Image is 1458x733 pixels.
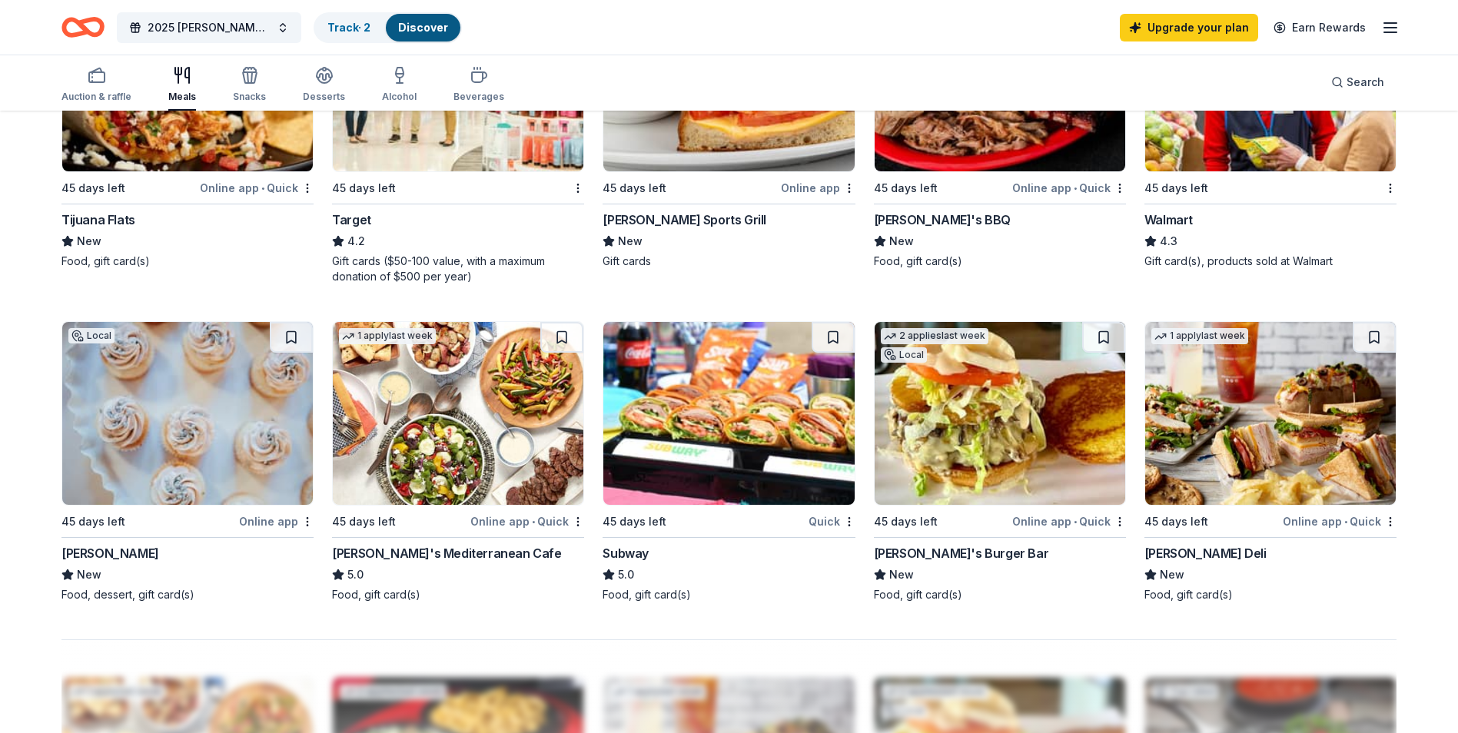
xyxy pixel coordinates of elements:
[200,178,314,197] div: Online app Quick
[261,182,264,194] span: •
[874,179,938,197] div: 45 days left
[61,9,105,45] a: Home
[1144,254,1397,269] div: Gift card(s), products sold at Walmart
[233,60,266,111] button: Snacks
[148,18,271,37] span: 2025 [PERSON_NAME]'s Dream Foundation Golf Classic
[168,60,196,111] button: Meals
[874,512,938,531] div: 45 days left
[453,91,504,103] div: Beverages
[1144,321,1397,602] a: Image for McAlister's Deli1 applylast week45 days leftOnline app•Quick[PERSON_NAME] DeliNewFood, ...
[881,347,927,363] div: Local
[1074,516,1077,528] span: •
[1144,179,1208,197] div: 45 days left
[77,232,101,250] span: New
[603,587,855,602] div: Food, gift card(s)
[618,232,643,250] span: New
[1151,328,1248,344] div: 1 apply last week
[1144,211,1193,229] div: Walmart
[327,21,370,34] a: Track· 2
[61,60,131,111] button: Auction & raffle
[62,322,313,505] img: Image for Alessi Bakery
[809,512,855,531] div: Quick
[382,91,417,103] div: Alcohol
[874,587,1126,602] div: Food, gift card(s)
[1074,182,1077,194] span: •
[61,587,314,602] div: Food, dessert, gift card(s)
[618,566,634,584] span: 5.0
[889,232,914,250] span: New
[1160,566,1184,584] span: New
[68,328,115,343] div: Local
[347,566,364,584] span: 5.0
[332,179,396,197] div: 45 days left
[603,179,666,197] div: 45 days left
[314,12,462,43] button: Track· 2Discover
[233,91,266,103] div: Snacks
[603,544,649,562] div: Subway
[168,91,196,103] div: Meals
[603,512,666,531] div: 45 days left
[239,512,314,531] div: Online app
[332,544,561,562] div: [PERSON_NAME]'s Mediterranean Cafe
[874,321,1126,602] a: Image for Beth's Burger Bar2 applieslast weekLocal45 days leftOnline app•Quick[PERSON_NAME]'s Bur...
[339,328,436,344] div: 1 apply last week
[332,512,396,531] div: 45 days left
[398,21,448,34] a: Discover
[781,178,855,197] div: Online app
[875,322,1125,505] img: Image for Beth's Burger Bar
[333,322,583,505] img: Image for Taziki's Mediterranean Cafe
[1144,512,1208,531] div: 45 days left
[117,12,301,43] button: 2025 [PERSON_NAME]'s Dream Foundation Golf Classic
[61,179,125,197] div: 45 days left
[1120,14,1258,41] a: Upgrade your plan
[1012,178,1126,197] div: Online app Quick
[303,60,345,111] button: Desserts
[874,544,1049,562] div: [PERSON_NAME]'s Burger Bar
[1144,544,1267,562] div: [PERSON_NAME] Deli
[347,232,365,250] span: 4.2
[881,328,988,344] div: 2 applies last week
[603,254,855,269] div: Gift cards
[603,321,855,602] a: Image for Subway45 days leftQuickSubway5.0Food, gift card(s)
[61,254,314,269] div: Food, gift card(s)
[470,512,584,531] div: Online app Quick
[874,211,1011,229] div: [PERSON_NAME]'s BBQ
[303,91,345,103] div: Desserts
[453,60,504,111] button: Beverages
[61,512,125,531] div: 45 days left
[603,211,766,229] div: [PERSON_NAME] Sports Grill
[1145,322,1396,505] img: Image for McAlister's Deli
[61,321,314,602] a: Image for Alessi BakeryLocal45 days leftOnline app[PERSON_NAME]NewFood, dessert, gift card(s)
[61,91,131,103] div: Auction & raffle
[1012,512,1126,531] div: Online app Quick
[332,254,584,284] div: Gift cards ($50-100 value, with a maximum donation of $500 per year)
[1264,14,1375,41] a: Earn Rewards
[61,544,159,562] div: [PERSON_NAME]
[332,211,371,229] div: Target
[889,566,914,584] span: New
[77,566,101,584] span: New
[1160,232,1177,250] span: 4.3
[1344,516,1347,528] span: •
[332,321,584,602] a: Image for Taziki's Mediterranean Cafe1 applylast week45 days leftOnline app•Quick[PERSON_NAME]'s ...
[382,60,417,111] button: Alcohol
[1347,73,1384,91] span: Search
[332,587,584,602] div: Food, gift card(s)
[603,322,854,505] img: Image for Subway
[1319,67,1397,98] button: Search
[1144,587,1397,602] div: Food, gift card(s)
[61,211,135,229] div: Tijuana Flats
[1283,512,1397,531] div: Online app Quick
[532,516,535,528] span: •
[874,254,1126,269] div: Food, gift card(s)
